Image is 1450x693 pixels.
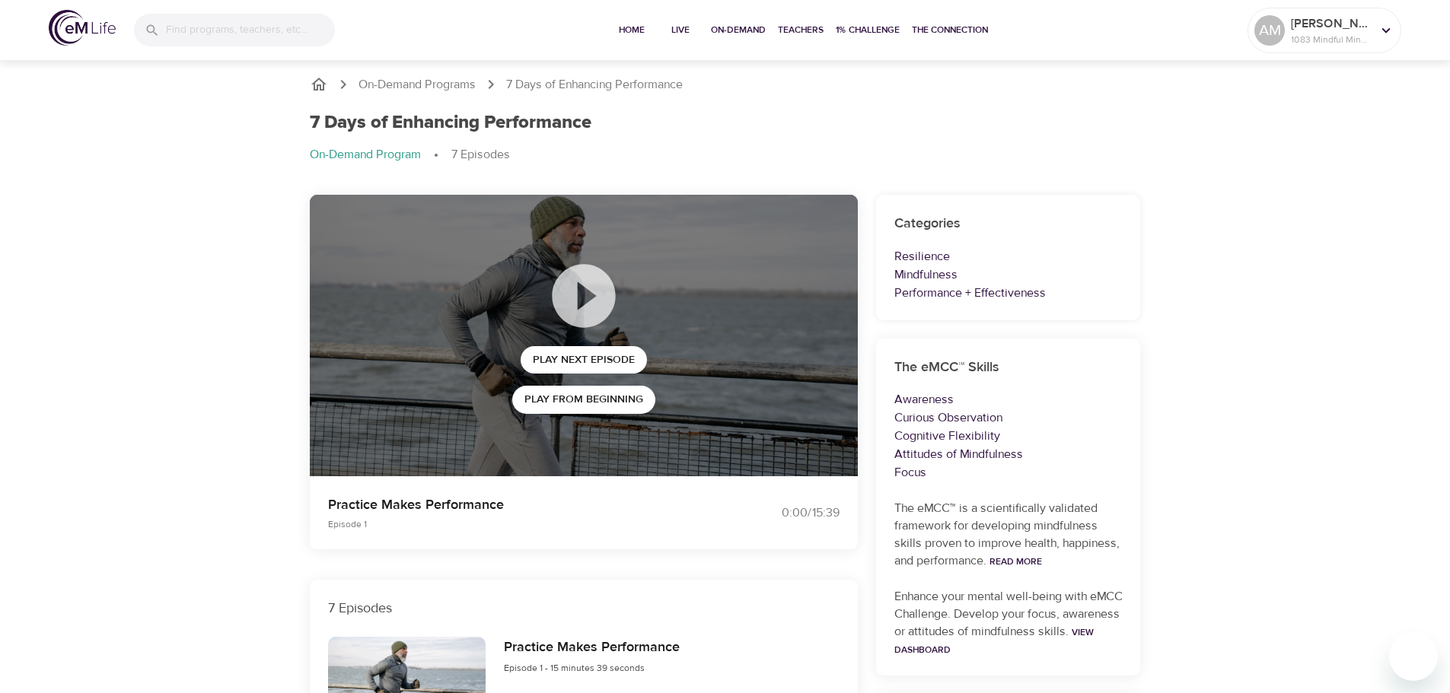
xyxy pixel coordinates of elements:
[310,146,421,164] p: On-Demand Program
[894,357,1123,379] h6: The eMCC™ Skills
[894,247,1123,265] p: Resilience
[310,112,591,134] h1: 7 Days of Enhancing Performance
[506,76,683,94] p: 7 Days of Enhancing Performance
[990,555,1042,567] a: Read More
[894,213,1123,235] h6: Categories
[451,146,510,164] p: 7 Episodes
[328,517,707,531] p: Episode 1
[533,351,635,370] span: Play Next Episode
[894,284,1123,302] p: Performance + Effectiveness
[711,22,766,38] span: On-Demand
[894,500,1123,570] p: The eMCC™ is a scientifically validated framework for developing mindfulness skills proven to imp...
[1254,15,1285,46] div: AM
[662,22,699,38] span: Live
[894,265,1123,284] p: Mindfulness
[894,445,1123,463] p: Attitudes of Mindfulness
[166,14,335,46] input: Find programs, teachers, etc...
[512,386,655,414] button: Play from beginning
[836,22,900,38] span: 1% Challenge
[894,626,1094,656] a: View Dashboard
[524,390,643,409] span: Play from beginning
[725,504,840,522] div: 0:00 / 15:39
[1291,14,1372,33] p: [PERSON_NAME]
[359,76,476,94] a: On-Demand Programs
[521,346,647,374] button: Play Next Episode
[912,22,988,38] span: The Connection
[49,10,116,46] img: logo
[1389,632,1438,681] iframe: Button to launch messaging window
[894,463,1123,482] p: Focus
[894,408,1123,427] p: Curious Observation
[894,588,1123,658] p: Enhance your mental well-being with eMCC Challenge. Develop your focus, awareness or attitudes of...
[328,598,840,618] p: 7 Episodes
[894,390,1123,408] p: Awareness
[894,427,1123,445] p: Cognitive Flexibility
[310,75,1141,94] nav: breadcrumb
[504,637,680,659] h6: Practice Makes Performance
[613,22,650,38] span: Home
[504,662,645,674] span: Episode 1 - 15 minutes 39 seconds
[328,494,707,515] p: Practice Makes Performance
[778,22,824,38] span: Teachers
[1291,33,1372,46] p: 1083 Mindful Minutes
[310,146,1141,164] nav: breadcrumb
